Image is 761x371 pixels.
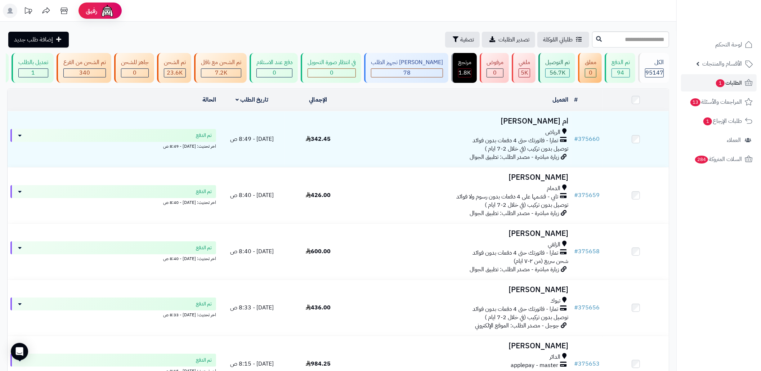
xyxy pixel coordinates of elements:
div: تم الشحن مع ناقل [201,58,241,67]
a: المراجعات والأسئلة13 [681,93,757,111]
h3: [PERSON_NAME] [354,342,568,350]
span: تصدير الطلبات [498,35,529,44]
span: تصفية [460,35,474,44]
span: 95147 [645,68,663,77]
div: 56665 [546,69,569,77]
span: طلباتي المُوكلة [543,35,573,44]
span: 1 [32,68,35,77]
a: تعديل بالطلب 1 [10,53,55,83]
span: # [574,191,578,200]
div: في انتظار صورة التحويل [308,58,356,67]
span: [DATE] - 8:40 ص [230,247,274,256]
span: الدائر [550,353,560,361]
span: 94 [617,68,625,77]
a: الكل95147 [637,53,671,83]
span: 23.6K [167,68,183,77]
div: 23554 [164,69,185,77]
span: 1 [716,79,725,87]
div: اخر تحديث: [DATE] - 8:40 ص [10,254,216,262]
a: تم الشحن 23.6K [156,53,193,83]
a: #375659 [574,191,600,200]
span: الأقسام والمنتجات [702,59,742,69]
a: في انتظار صورة التحويل 0 [299,53,363,83]
span: [DATE] - 8:49 ص [230,135,274,143]
div: 0 [585,69,596,77]
div: اخر تحديث: [DATE] - 8:40 ص [10,198,216,206]
span: 0 [133,68,137,77]
a: مرفوض 0 [478,53,510,83]
h3: ام [PERSON_NAME] [354,117,568,125]
span: الطلبات [715,78,742,88]
a: مرتجع 1.8K [450,53,478,83]
a: تم التوصيل 56.7K [537,53,577,83]
div: [PERSON_NAME] تجهيز الطلب [371,58,443,67]
div: مرتجع [458,58,471,67]
div: جاهز للشحن [121,58,149,67]
a: تم الشحن مع ناقل 7.2K [193,53,248,83]
div: 78 [371,69,443,77]
span: 1 [703,117,712,125]
a: [PERSON_NAME] تجهيز الطلب 78 [363,53,450,83]
div: تم الشحن من الفرع [63,58,106,67]
div: مرفوض [487,58,503,67]
div: 7223 [201,69,241,77]
span: 1.8K [459,68,471,77]
span: زيارة مباشرة - مصدر الطلب: تطبيق الجوال [470,265,559,274]
span: طلبات الإرجاع [703,116,742,126]
span: 13 [690,98,700,106]
div: اخر تحديث: [DATE] - 8:33 ص [10,310,216,318]
div: تم الشحن [164,58,186,67]
a: جاهز للشحن 0 [113,53,156,83]
span: شحن سريع (من ٢-٧ ايام) [514,257,568,265]
span: المراجعات والأسئلة [690,97,742,107]
div: 0 [308,69,355,77]
span: زيارة مباشرة - مصدر الطلب: تطبيق الجوال [470,209,559,218]
span: رفيق [86,6,97,15]
div: 0 [257,69,292,77]
a: تم الدفع 94 [603,53,637,83]
a: دفع عند الاستلام 0 [248,53,299,83]
span: 0 [330,68,334,77]
a: العميل [552,95,568,104]
span: إضافة طلب جديد [14,35,53,44]
span: توصيل بدون تركيب (في خلال 2-7 ايام ) [485,201,568,209]
div: 0 [121,69,148,77]
div: دفع عند الاستلام [256,58,292,67]
span: الدمام [547,184,560,193]
span: تابي - قسّمها على 4 دفعات بدون رسوم ولا فوائد [456,193,558,201]
a: تصدير الطلبات [482,32,535,48]
span: 0 [273,68,276,77]
a: #375656 [574,303,600,312]
a: معلق 0 [577,53,603,83]
span: 342.45 [306,135,331,143]
a: تحديثات المنصة [19,4,37,20]
a: الحالة [202,95,216,104]
a: الإجمالي [309,95,327,104]
span: السلات المتروكة [694,154,742,164]
a: لوحة التحكم [681,36,757,53]
a: تاريخ الطلب [236,95,268,104]
div: الكل [645,58,664,67]
span: 436.00 [306,303,331,312]
div: معلق [585,58,596,67]
span: 340 [79,68,90,77]
h3: [PERSON_NAME] [354,173,568,182]
span: 0 [493,68,497,77]
span: جوجل - مصدر الطلب: الموقع الإلكتروني [475,321,559,330]
div: تم التوصيل [545,58,570,67]
span: 426.00 [306,191,331,200]
div: تم الدفع [612,58,630,67]
img: ai-face.png [100,4,115,18]
a: طلباتي المُوكلة [537,32,589,48]
span: تمارا - فاتورتك حتى 4 دفعات بدون فوائد [473,305,558,313]
a: #375658 [574,247,600,256]
span: 7.2K [215,68,227,77]
a: العملاء [681,131,757,149]
span: 0 [589,68,592,77]
button: تصفية [445,32,480,48]
span: [DATE] - 8:40 ص [230,191,274,200]
span: توصيل بدون تركيب (في خلال 2-7 ايام ) [485,144,568,153]
a: #375653 [574,359,600,368]
div: 340 [64,69,106,77]
a: الطلبات1 [681,74,757,91]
